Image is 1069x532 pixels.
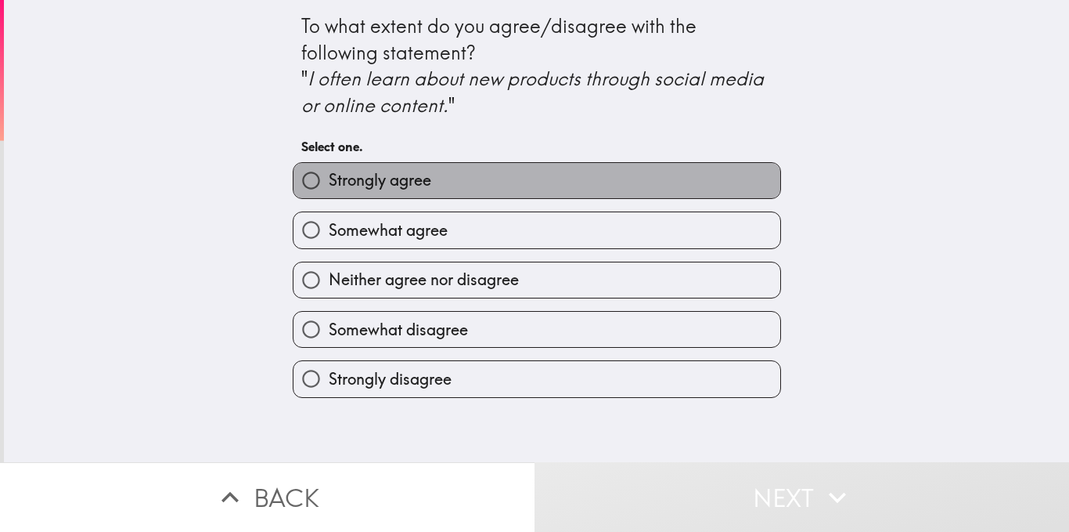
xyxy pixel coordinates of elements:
[301,67,768,117] i: I often learn about new products through social media or online content.
[293,212,780,248] button: Somewhat agree
[301,138,772,155] h6: Select one.
[534,462,1069,532] button: Next
[329,219,448,241] span: Somewhat agree
[293,262,780,298] button: Neither agree nor disagree
[329,169,431,191] span: Strongly agree
[329,269,519,291] span: Neither agree nor disagree
[301,13,772,118] div: To what extent do you agree/disagree with the following statement? " "
[329,319,468,341] span: Somewhat disagree
[293,361,780,396] button: Strongly disagree
[293,312,780,347] button: Somewhat disagree
[293,163,780,198] button: Strongly agree
[329,368,452,390] span: Strongly disagree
